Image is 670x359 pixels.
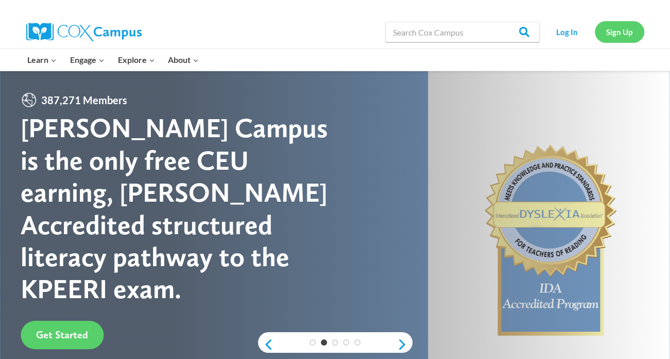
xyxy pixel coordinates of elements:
[397,338,413,351] a: next
[111,49,162,71] button: Child menu of Explore
[21,321,104,349] a: Get Started
[26,23,142,41] img: Cox Campus
[354,339,360,346] a: 5
[332,339,338,346] a: 3
[310,339,316,346] a: 1
[21,49,64,71] button: Child menu of Learn
[343,339,349,346] a: 4
[161,49,205,71] button: Child menu of About
[258,338,273,351] a: previous
[545,21,590,42] a: Log In
[321,339,327,346] a: 2
[63,49,111,71] button: Child menu of Engage
[36,329,88,341] span: Get Started
[37,92,131,108] span: 387,271 Members
[21,112,335,305] div: [PERSON_NAME] Campus is the only free CEU earning, [PERSON_NAME] Accredited structured literacy p...
[595,21,644,42] a: Sign Up
[385,22,540,42] input: Search Cox Campus
[21,49,205,71] nav: Primary Navigation
[545,21,644,42] nav: Secondary Navigation
[258,334,413,355] div: content slider buttons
